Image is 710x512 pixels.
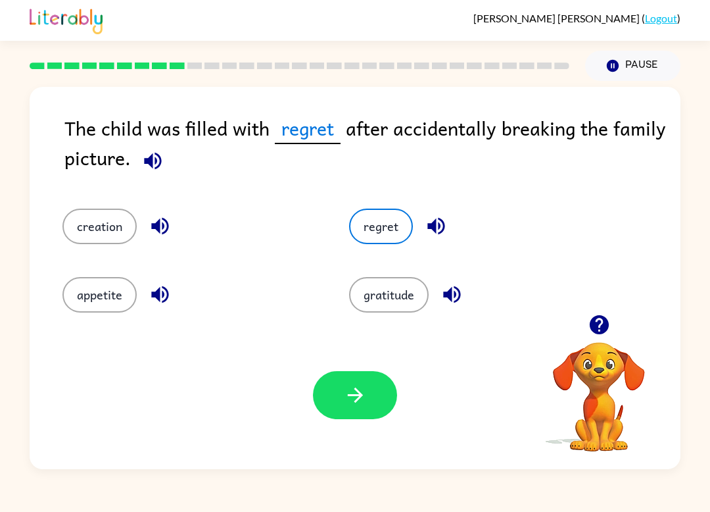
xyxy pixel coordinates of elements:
[645,12,677,24] a: Logout
[349,277,429,313] button: gratitude
[473,12,680,24] div: ( )
[349,209,413,244] button: regret
[473,12,642,24] span: [PERSON_NAME] [PERSON_NAME]
[585,51,680,81] button: Pause
[30,5,103,34] img: Literably
[64,113,680,182] div: The child was filled with after accidentally breaking the family picture.
[533,322,665,453] video: Your browser must support playing .mp4 files to use Literably. Please try using another browser.
[62,209,137,244] button: creation
[275,113,341,144] span: regret
[62,277,137,313] button: appetite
